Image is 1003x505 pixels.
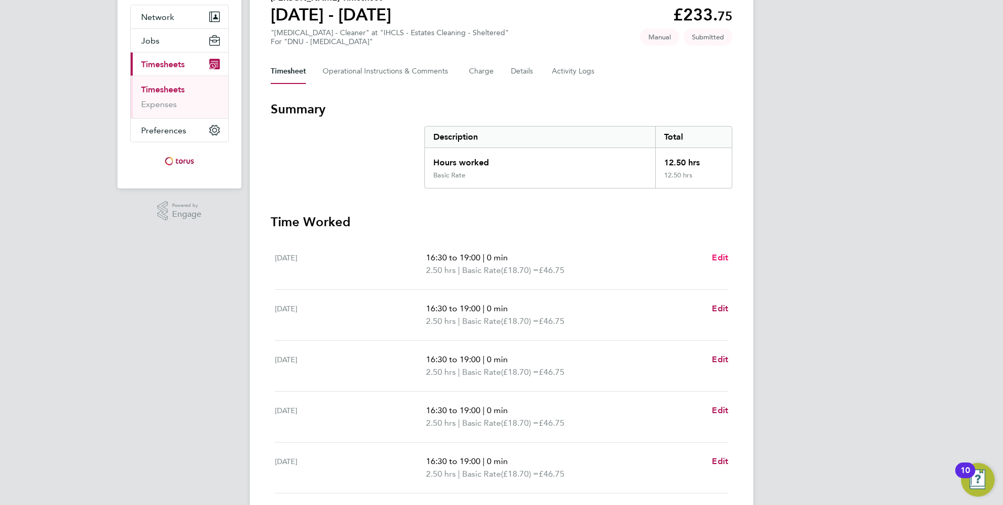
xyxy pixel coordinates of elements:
div: "[MEDICAL_DATA] - Cleaner" at "IHCLS - Estates Cleaning - Sheltered" [271,28,509,46]
h1: [DATE] - [DATE] [271,4,391,25]
span: Timesheets [141,59,185,69]
span: (£18.70) = [501,265,539,275]
span: | [458,367,460,377]
span: | [458,316,460,326]
span: (£18.70) = [501,367,539,377]
span: | [458,418,460,428]
span: (£18.70) = [501,316,539,326]
span: 16:30 to 19:00 [426,405,481,415]
span: 0 min [487,456,508,466]
img: torus-logo-retina.png [161,153,198,170]
div: 10 [961,470,970,484]
span: Jobs [141,36,159,46]
h3: Time Worked [271,214,732,230]
a: Edit [712,302,728,315]
span: | [458,265,460,275]
span: This timesheet is Submitted. [684,28,732,46]
span: 2.50 hrs [426,469,456,479]
span: £46.75 [539,265,564,275]
span: (£18.70) = [501,418,539,428]
a: Expenses [141,99,177,109]
span: 2.50 hrs [426,367,456,377]
span: This timesheet was manually created. [640,28,679,46]
a: Powered byEngage [157,201,202,221]
div: 12.50 hrs [655,148,732,171]
span: Edit [712,252,728,262]
span: 2.50 hrs [426,265,456,275]
span: 16:30 to 19:00 [426,252,481,262]
span: 0 min [487,354,508,364]
span: | [458,469,460,479]
button: Open Resource Center, 10 new notifications [961,463,995,497]
div: Hours worked [425,148,655,171]
span: £46.75 [539,418,564,428]
span: Network [141,12,174,22]
span: | [483,405,485,415]
span: (£18.70) = [501,469,539,479]
span: Edit [712,354,728,364]
span: Basic Rate [462,315,501,328]
div: 12.50 hrs [655,171,732,188]
button: Network [131,5,228,28]
span: Basic Rate [462,366,501,378]
a: Edit [712,251,728,264]
span: Edit [712,456,728,466]
app-decimal: £233. [673,5,732,25]
button: Charge [469,59,494,84]
span: | [483,252,485,262]
span: Engage [172,210,201,219]
span: 0 min [487,303,508,313]
h3: Summary [271,101,732,118]
span: 0 min [487,252,508,262]
a: Edit [712,353,728,366]
span: 2.50 hrs [426,316,456,326]
button: Timesheet [271,59,306,84]
span: 2.50 hrs [426,418,456,428]
button: Activity Logs [552,59,596,84]
a: Edit [712,455,728,468]
span: | [483,354,485,364]
div: [DATE] [275,455,426,480]
span: 0 min [487,405,508,415]
div: [DATE] [275,404,426,429]
span: Edit [712,303,728,313]
button: Details [511,59,535,84]
button: Jobs [131,29,228,52]
span: Basic Rate [462,417,501,429]
button: Operational Instructions & Comments [323,59,452,84]
div: [DATE] [275,302,426,328]
span: 16:30 to 19:00 [426,303,481,313]
div: [DATE] [275,353,426,378]
button: Timesheets [131,52,228,76]
span: Basic Rate [462,468,501,480]
div: Timesheets [131,76,228,118]
div: Total [655,127,732,148]
span: | [483,456,485,466]
a: Timesheets [141,85,185,94]
span: Preferences [141,125,186,135]
a: Edit [712,404,728,417]
span: 16:30 to 19:00 [426,456,481,466]
span: Basic Rate [462,264,501,277]
span: £46.75 [539,469,564,479]
span: £46.75 [539,367,564,377]
div: [DATE] [275,251,426,277]
span: Edit [712,405,728,415]
div: Summary [424,126,732,188]
div: For "DNU - [MEDICAL_DATA]" [271,37,509,46]
span: | [483,303,485,313]
span: 16:30 to 19:00 [426,354,481,364]
div: Basic Rate [433,171,465,180]
span: Powered by [172,201,201,210]
div: Description [425,127,655,148]
a: Go to home page [130,153,229,170]
button: Preferences [131,119,228,142]
span: £46.75 [539,316,564,326]
span: 75 [718,8,732,24]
